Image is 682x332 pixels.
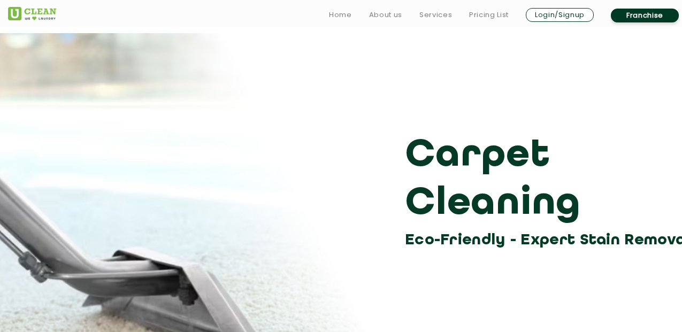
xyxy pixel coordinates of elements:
[469,9,509,21] a: Pricing List
[611,9,679,22] a: Franchise
[369,9,402,21] a: About us
[419,9,452,21] a: Services
[329,9,352,21] a: Home
[8,7,56,20] img: UClean Laundry and Dry Cleaning
[526,8,594,22] a: Login/Signup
